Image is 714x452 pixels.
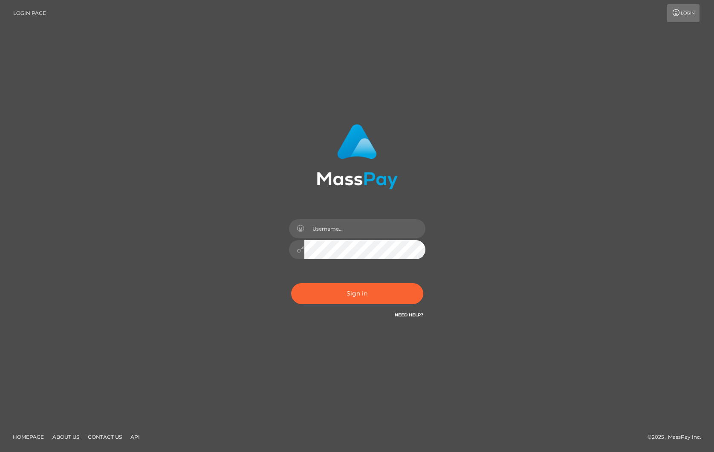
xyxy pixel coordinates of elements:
a: Login Page [13,4,46,22]
a: Contact Us [84,430,125,443]
input: Username... [304,219,425,238]
a: About Us [49,430,83,443]
a: Login [667,4,700,22]
button: Sign in [291,283,423,304]
div: © 2025 , MassPay Inc. [648,432,708,442]
img: MassPay Login [317,124,398,189]
a: API [127,430,143,443]
a: Homepage [9,430,47,443]
a: Need Help? [395,312,423,318]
